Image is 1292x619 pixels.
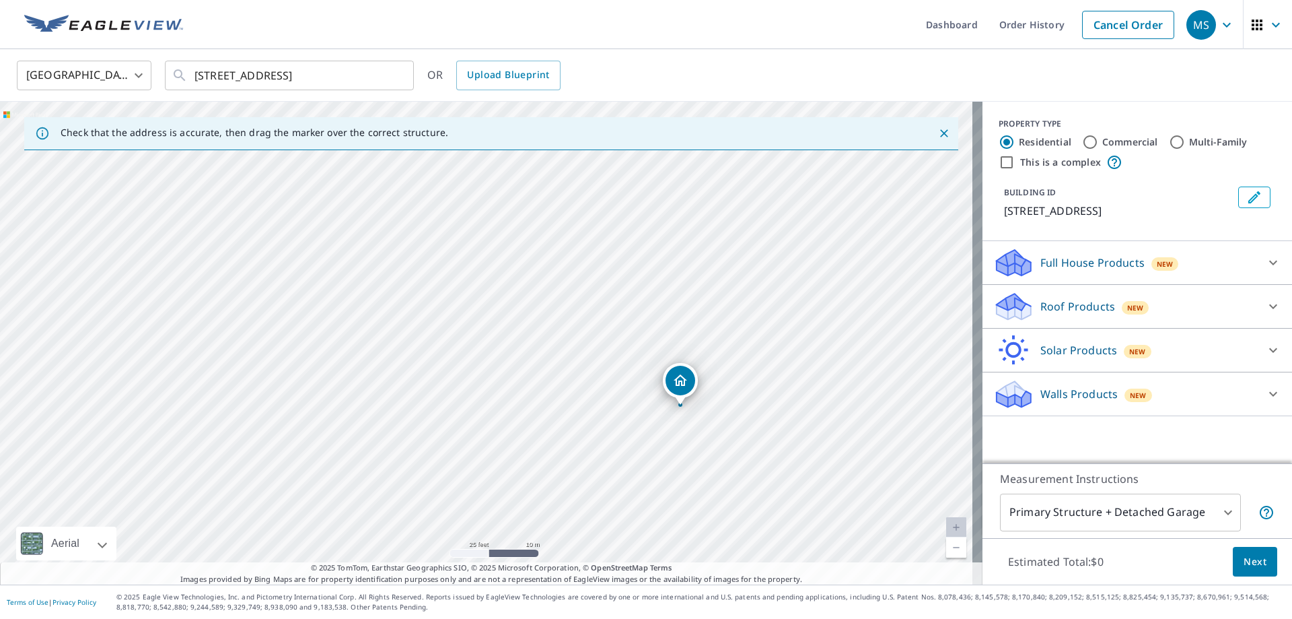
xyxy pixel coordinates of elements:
[935,125,953,142] button: Close
[1244,554,1266,571] span: Next
[650,562,672,573] a: Terms
[1019,135,1071,149] label: Residential
[997,547,1114,577] p: Estimated Total: $0
[17,57,151,94] div: [GEOGRAPHIC_DATA]
[993,247,1281,279] div: Full House ProductsNew
[1040,255,1145,271] p: Full House Products
[1258,504,1275,521] span: Your report will include the primary structure and a detached garage if one exists.
[1129,346,1146,357] span: New
[61,127,448,139] p: Check that the address is accurate, then drag the marker over the correct structure.
[1040,342,1117,358] p: Solar Products
[1102,135,1158,149] label: Commercial
[427,61,561,90] div: OR
[591,562,647,573] a: OpenStreetMap
[311,562,672,574] span: © 2025 TomTom, Earthstar Geographics SIO, © 2025 Microsoft Corporation, ©
[1157,259,1174,269] span: New
[946,537,966,558] a: Current Level 20, Zoom Out
[1233,547,1277,577] button: Next
[993,378,1281,410] div: Walls ProductsNew
[999,118,1276,130] div: PROPERTY TYPE
[1189,135,1248,149] label: Multi-Family
[24,15,183,35] img: EV Logo
[7,597,48,607] a: Terms of Use
[1040,298,1115,315] p: Roof Products
[1020,156,1101,169] label: This is a complex
[1130,390,1147,401] span: New
[47,527,83,560] div: Aerial
[7,598,96,606] p: |
[1000,471,1275,487] p: Measurement Instructions
[993,290,1281,323] div: Roof ProductsNew
[1127,302,1144,313] span: New
[1082,11,1174,39] a: Cancel Order
[1000,494,1241,531] div: Primary Structure + Detached Garage
[663,363,698,405] div: Dropped pin, building 1, Residential property, 530 NE Waterway Ln Boca Raton, FL 33432
[1040,386,1118,402] p: Walls Products
[467,67,549,84] span: Upload Blueprint
[116,592,1285,612] p: © 2025 Eagle View Technologies, Inc. and Pictometry International Corp. All Rights Reserved. Repo...
[1004,203,1233,219] p: [STREET_ADDRESS]
[52,597,96,607] a: Privacy Policy
[1186,10,1216,40] div: MS
[1238,187,1270,208] button: Edit building 1
[16,527,116,560] div: Aerial
[993,334,1281,366] div: Solar ProductsNew
[946,517,966,537] a: Current Level 20, Zoom In Disabled
[194,57,386,94] input: Search by address or latitude-longitude
[1004,187,1056,198] p: BUILDING ID
[456,61,560,90] a: Upload Blueprint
